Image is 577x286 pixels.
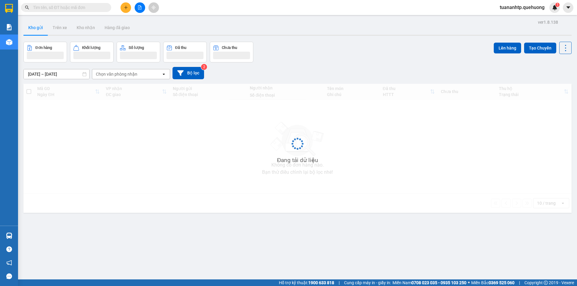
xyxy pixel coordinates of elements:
sup: 2 [201,64,207,70]
div: Đơn hàng [35,46,52,50]
span: notification [6,260,12,266]
sup: 1 [555,3,560,7]
div: Chưa thu [222,46,237,50]
button: Trên xe [48,20,72,35]
div: ver 1.8.138 [538,19,558,26]
input: Select a date range. [24,69,89,79]
button: caret-down [563,2,573,13]
span: file-add [138,5,142,10]
span: plus [124,5,128,10]
input: Tìm tên, số ĐT hoặc mã đơn [33,4,104,11]
img: icon-new-feature [552,5,557,10]
span: question-circle [6,246,12,252]
span: Cung cấp máy in - giấy in: [344,279,391,286]
strong: 1900 633 818 [308,280,334,285]
span: | [339,279,340,286]
span: tuananhtp.quehuong [495,4,549,11]
svg: open [161,72,166,77]
img: logo-vxr [5,4,13,13]
div: Đã thu [175,46,186,50]
button: Tạo Chuyến [524,43,556,53]
button: Lên hàng [494,43,521,53]
button: Bộ lọc [172,67,204,79]
span: Miền Bắc [471,279,514,286]
button: Số lượng [117,42,160,62]
span: message [6,273,12,279]
button: Kho nhận [72,20,100,35]
span: copyright [544,281,548,285]
div: Khối lượng [82,46,100,50]
button: file-add [135,2,145,13]
span: ⚪️ [468,281,470,284]
button: Đã thu [163,42,207,62]
button: Khối lượng [70,42,114,62]
span: search [25,5,29,10]
button: plus [121,2,131,13]
button: Hàng đã giao [100,20,135,35]
div: Đang tải dữ liệu [277,156,318,165]
span: Hỗ trợ kỹ thuật: [279,279,334,286]
span: 1 [556,3,558,7]
span: caret-down [566,5,571,10]
img: warehouse-icon [6,39,12,45]
button: Kho gửi [23,20,48,35]
button: aim [148,2,159,13]
button: Chưa thu [210,42,253,62]
button: Đơn hàng [23,42,67,62]
span: Miền Nam [392,279,466,286]
div: Chọn văn phòng nhận [96,71,137,77]
span: | [519,279,520,286]
strong: 0369 525 060 [489,280,514,285]
span: aim [151,5,156,10]
img: warehouse-icon [6,233,12,239]
img: solution-icon [6,24,12,30]
div: Số lượng [129,46,144,50]
strong: 0708 023 035 - 0935 103 250 [411,280,466,285]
